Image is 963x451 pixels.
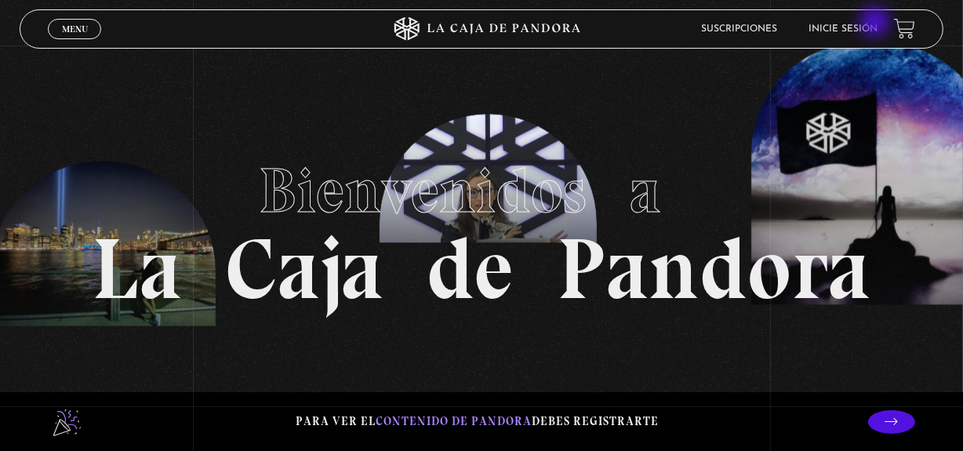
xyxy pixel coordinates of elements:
[296,411,660,432] p: Para ver el debes registrarte
[56,37,93,48] span: Cerrar
[259,153,704,228] span: Bienvenidos a
[93,140,871,312] h1: La Caja de Pandora
[62,24,88,34] span: Menu
[702,24,778,34] a: Suscripciones
[809,24,878,34] a: Inicie sesión
[376,414,532,428] span: contenido de Pandora
[894,18,915,39] a: View your shopping cart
